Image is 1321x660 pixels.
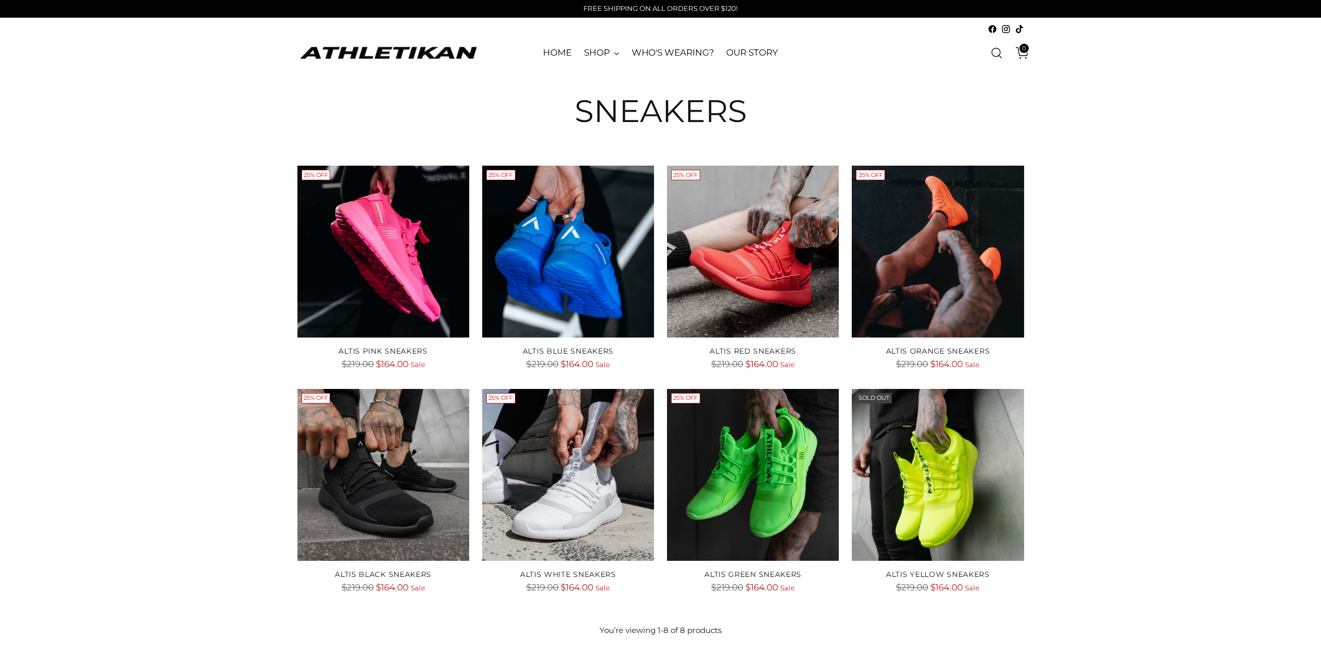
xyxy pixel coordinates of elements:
a: ALTIS Red Sneakers [710,346,796,356]
span: Sale [780,360,795,369]
span: $164.00 [376,582,408,592]
span: $219.00 [526,582,559,592]
a: WHO'S WEARING? [632,42,714,64]
span: $164.00 [930,582,963,592]
span: $164.00 [561,359,593,369]
a: ATHLETIKAN [297,45,479,61]
span: $219.00 [896,359,928,369]
a: ALTIS Green Sneakers [704,570,801,579]
span: Sale [965,584,979,592]
a: ALTIS Yellow Sneakers [886,570,990,579]
a: SHOP [584,42,619,64]
span: Sale [411,360,425,369]
a: Open cart modal [1008,43,1029,63]
a: ALTIS Black Sneakers [297,389,469,561]
a: ALTIS Yellow Sneakers [852,389,1024,561]
span: $219.00 [711,359,743,369]
h1: Sneakers [575,94,747,128]
span: $219.00 [526,359,559,369]
a: ALTIS White Sneakers [482,389,654,561]
span: $164.00 [561,582,593,592]
span: $164.00 [745,359,778,369]
a: HOME [543,42,571,64]
span: Sale [595,360,610,369]
a: ALTIS Green Sneakers [667,389,839,561]
a: ALTIS White Sneakers [520,570,616,579]
span: Sale [965,360,979,369]
a: ALTIS Pink Sneakers [297,166,469,338]
a: ALTIS Orange Sneakers [852,166,1024,338]
a: ALTIS Pink Sneakers [338,346,427,356]
span: $219.00 [711,582,743,592]
a: OUR STORY [726,42,778,64]
p: You’re viewing 1-8 of 8 products [600,625,721,637]
a: ALTIS Blue Sneakers [523,346,614,356]
span: Sale [595,584,610,592]
span: $219.00 [896,582,928,592]
a: Open search modal [986,43,1007,63]
span: $164.00 [930,359,963,369]
span: 0 [1019,44,1029,53]
a: ALTIS Blue Sneakers [482,166,654,338]
span: $164.00 [745,582,778,592]
span: Sale [780,584,795,592]
a: ALTIS Orange Sneakers [886,346,990,356]
p: FREE SHIPPING ON ALL ORDERS OVER $120! [583,4,738,14]
a: ALTIS Red Sneakers [667,166,839,338]
a: ALTIS Black Sneakers [335,570,431,579]
span: $219.00 [342,359,374,369]
span: $219.00 [342,582,374,592]
span: Sale [411,584,425,592]
span: $164.00 [376,359,408,369]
